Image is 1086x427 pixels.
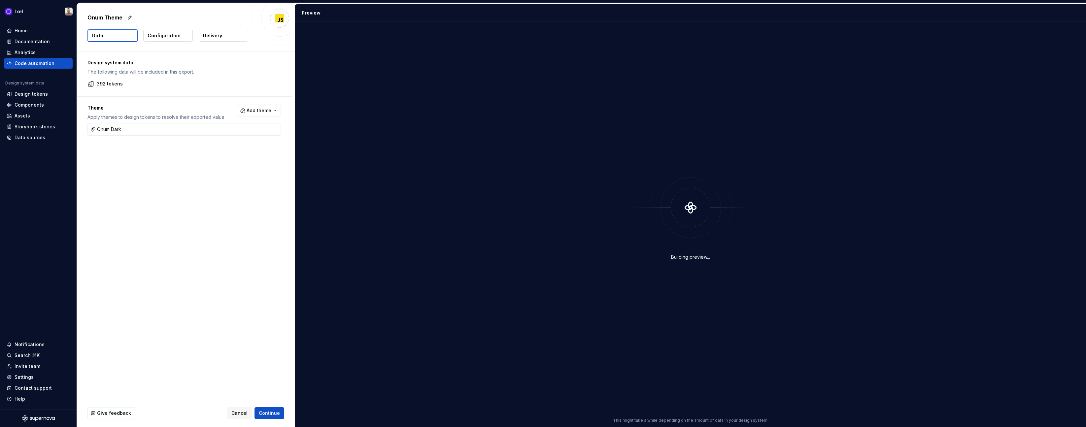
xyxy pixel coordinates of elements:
button: Add theme [237,105,281,116]
div: Invite team [15,363,40,370]
span: Give feedback [97,410,131,416]
button: Data [87,29,138,42]
span: Add theme [247,107,271,114]
p: Onum Theme [87,14,122,21]
a: Data sources [4,132,73,143]
div: Help [15,396,25,402]
button: Search ⌘K [4,350,73,361]
div: Settings [15,374,34,380]
button: IxelAlberto Roldán [1,4,75,18]
p: 392 tokens [97,81,123,87]
div: Components [15,102,44,108]
button: Delivery [199,30,248,42]
button: Contact support [4,383,73,393]
p: Data [92,32,103,39]
span: Continue [259,410,280,416]
div: Contact support [15,385,52,391]
div: Assets [15,113,30,119]
a: Home [4,25,73,36]
div: Building preview... [671,254,710,260]
div: Code automation [15,60,54,67]
button: Cancel [227,407,252,419]
p: Delivery [203,32,222,39]
button: Notifications [4,339,73,350]
svg: Supernova Logo [22,415,55,422]
a: Settings [4,372,73,382]
div: Preview [302,10,321,16]
button: Continue [255,407,284,419]
div: Design system data [5,81,44,86]
button: Help [4,394,73,404]
button: Give feedback [87,407,135,419]
a: Documentation [4,36,73,47]
div: Onum Dark [90,126,121,133]
a: Analytics [4,47,73,58]
p: Design system data [87,59,281,66]
div: Storybook stories [15,123,55,130]
p: The following data will be included in this export. [87,69,281,75]
a: Storybook stories [4,121,73,132]
button: Configuration [143,30,193,42]
div: Search ⌘K [15,352,40,359]
div: Analytics [15,49,36,56]
a: Design tokens [4,89,73,99]
img: Alberto Roldán [65,8,73,16]
a: Code automation [4,58,73,69]
div: Ixel [15,8,23,15]
p: Configuration [148,32,181,39]
span: Cancel [231,410,248,416]
p: Apply themes to design tokens to resolve their exported value. [87,114,225,120]
a: Components [4,100,73,110]
div: Notifications [15,341,45,348]
div: Documentation [15,38,50,45]
img: 868fd657-9a6c-419b-b302-5d6615f36a2c.png [5,8,13,16]
p: Theme [87,105,225,111]
div: Data sources [15,134,45,141]
p: This might take a while depending on the amount of data in your design system. [613,418,768,423]
a: Assets [4,111,73,121]
a: Invite team [4,361,73,372]
div: Design tokens [15,91,48,97]
div: Home [15,27,28,34]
